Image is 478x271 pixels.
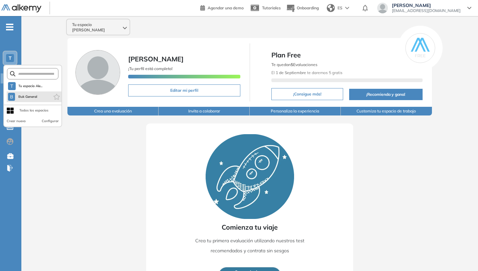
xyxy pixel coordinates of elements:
[271,62,317,67] span: Te quedan Evaluaciones
[392,3,461,8] span: [PERSON_NAME]
[9,55,12,61] span: T
[271,70,342,75] span: El te daremos 5 gratis
[159,107,250,115] button: Invita a colaborar
[286,1,319,15] button: Onboarding
[75,50,120,95] img: Foto de perfil
[392,8,461,13] span: [EMAIL_ADDRESS][DOMAIN_NAME]
[271,88,343,100] button: ¡Consigue más!
[128,55,184,63] span: [PERSON_NAME]
[128,66,173,71] span: ¡Tu perfil está completo!
[345,7,349,9] img: arrow
[1,4,41,13] img: Logo
[271,50,423,60] span: Plan Free
[10,94,13,99] span: B
[337,5,342,11] span: ES
[297,5,319,10] span: Onboarding
[327,4,335,12] img: world
[19,108,48,113] div: Todos los espacios
[291,62,293,67] b: 5
[7,118,26,124] button: Crear nuevo
[42,118,59,124] button: Configurar
[179,236,320,256] p: Crea tu primera evaluación utilizando nuestros test recomendados y contrata sin sesgos
[67,107,159,115] button: Crea una evaluación
[72,22,122,33] span: Tu espacio [PERSON_NAME]
[6,26,13,28] i: -
[262,5,281,10] span: Tutoriales
[349,89,422,100] button: ¡Recomienda y gana!
[276,70,306,75] b: 1 de Septiembre
[200,3,244,11] a: Agendar una demo
[128,84,240,96] button: Editar mi perfil
[18,94,37,99] span: Buk General
[341,107,432,115] button: Customiza tu espacio de trabajo
[208,5,244,10] span: Agendar una demo
[206,134,294,219] img: Rocket
[222,222,278,232] span: Comienza tu viaje
[250,107,341,115] button: Personaliza la experiencia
